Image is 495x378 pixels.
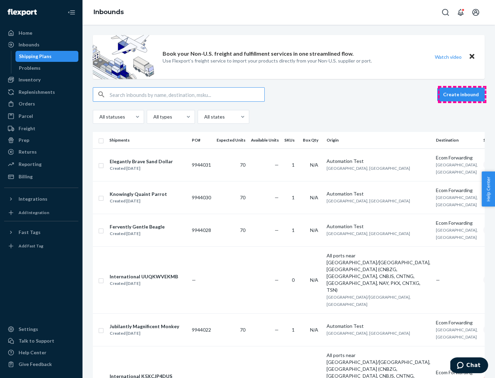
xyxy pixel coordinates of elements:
div: Freight [19,125,35,132]
div: Orders [19,100,35,107]
div: Created [DATE] [110,230,165,237]
p: Use Flexport’s freight service to import your products directly from your Non-U.S. supplier or port. [163,57,372,64]
a: Add Integration [4,207,78,218]
td: 9944022 [189,313,214,346]
button: Talk to Support [4,335,78,346]
span: 1 [292,162,295,168]
div: Reporting [19,161,42,168]
span: — [275,327,279,333]
a: Help Center [4,347,78,358]
div: Automation Test [327,190,430,197]
button: Close Navigation [65,5,78,19]
a: Problems [15,63,79,74]
a: Returns [4,146,78,157]
img: Flexport logo [8,9,37,16]
span: — [192,277,196,283]
span: — [275,277,279,283]
div: Fast Tags [19,229,41,236]
a: Inbounds [4,39,78,50]
div: Created [DATE] [110,330,179,337]
span: 1 [292,194,295,200]
span: [GEOGRAPHIC_DATA]/[GEOGRAPHIC_DATA], [GEOGRAPHIC_DATA] [327,294,411,307]
a: Replenishments [4,87,78,98]
span: [GEOGRAPHIC_DATA], [GEOGRAPHIC_DATA] [327,331,410,336]
div: International UUQKWVEKMB [110,273,178,280]
a: Prep [4,135,78,146]
div: Automation Test [327,223,430,230]
th: Box Qty [300,132,324,148]
div: Add Integration [19,210,49,215]
a: Inbounds [93,8,124,16]
a: Billing [4,171,78,182]
p: Book your Non-U.S. freight and fulfillment services in one streamlined flow. [163,50,354,58]
button: Fast Tags [4,227,78,238]
th: Shipments [107,132,189,148]
th: Destination [433,132,481,148]
span: — [275,162,279,168]
span: [GEOGRAPHIC_DATA], [GEOGRAPHIC_DATA] [436,195,478,207]
button: Open account menu [469,5,483,19]
th: SKUs [282,132,300,148]
td: 9944030 [189,181,214,214]
div: Ecom Forwarding [436,187,478,194]
div: Ecom Forwarding [436,369,478,376]
span: [GEOGRAPHIC_DATA], [GEOGRAPHIC_DATA] [436,227,478,240]
th: Expected Units [214,132,248,148]
span: [GEOGRAPHIC_DATA], [GEOGRAPHIC_DATA] [436,327,478,340]
div: Ecom Forwarding [436,319,478,326]
div: Created [DATE] [110,165,173,172]
span: 70 [240,162,245,168]
span: N/A [310,227,318,233]
div: Fervently Gentle Beagle [110,223,165,230]
div: Help Center [19,349,46,356]
button: Open Search Box [439,5,452,19]
span: 70 [240,227,245,233]
input: Search inbounds by name, destination, msku... [110,88,264,101]
span: 0 [292,277,295,283]
button: Create inbound [437,88,485,101]
div: Knowingly Quaint Parrot [110,191,167,198]
a: Inventory [4,74,78,85]
th: Origin [324,132,433,148]
span: [GEOGRAPHIC_DATA], [GEOGRAPHIC_DATA] [436,162,478,175]
div: Billing [19,173,33,180]
button: Close [467,52,476,62]
div: Shipping Plans [19,53,52,60]
div: Inbounds [19,41,40,48]
a: Shipping Plans [15,51,79,62]
a: Parcel [4,111,78,122]
span: [GEOGRAPHIC_DATA], [GEOGRAPHIC_DATA] [327,166,410,171]
a: Add Fast Tag [4,241,78,252]
iframe: Opens a widget where you can chat to one of our agents [450,357,488,375]
th: Available Units [248,132,282,148]
button: Open notifications [454,5,467,19]
div: Elegantly Brave Sand Dollar [110,158,173,165]
span: — [436,277,440,283]
th: PO# [189,132,214,148]
button: Give Feedback [4,359,78,370]
td: 9944028 [189,214,214,246]
div: Automation Test [327,158,430,165]
div: Parcel [19,113,33,120]
span: N/A [310,277,318,283]
a: Home [4,27,78,38]
span: 1 [292,327,295,333]
a: Reporting [4,159,78,170]
span: 1 [292,227,295,233]
ol: breadcrumbs [88,2,129,22]
div: All ports near [GEOGRAPHIC_DATA]/[GEOGRAPHIC_DATA], [GEOGRAPHIC_DATA] (CNBZG, [GEOGRAPHIC_DATA], ... [327,252,430,293]
button: Watch video [430,52,466,62]
a: Freight [4,123,78,134]
button: Help Center [482,171,495,207]
div: Ecom Forwarding [436,220,478,226]
div: Give Feedback [19,361,52,368]
span: N/A [310,162,318,168]
span: N/A [310,327,318,333]
a: Orders [4,98,78,109]
span: 70 [240,327,245,333]
td: 9944031 [189,148,214,181]
span: 70 [240,194,245,200]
